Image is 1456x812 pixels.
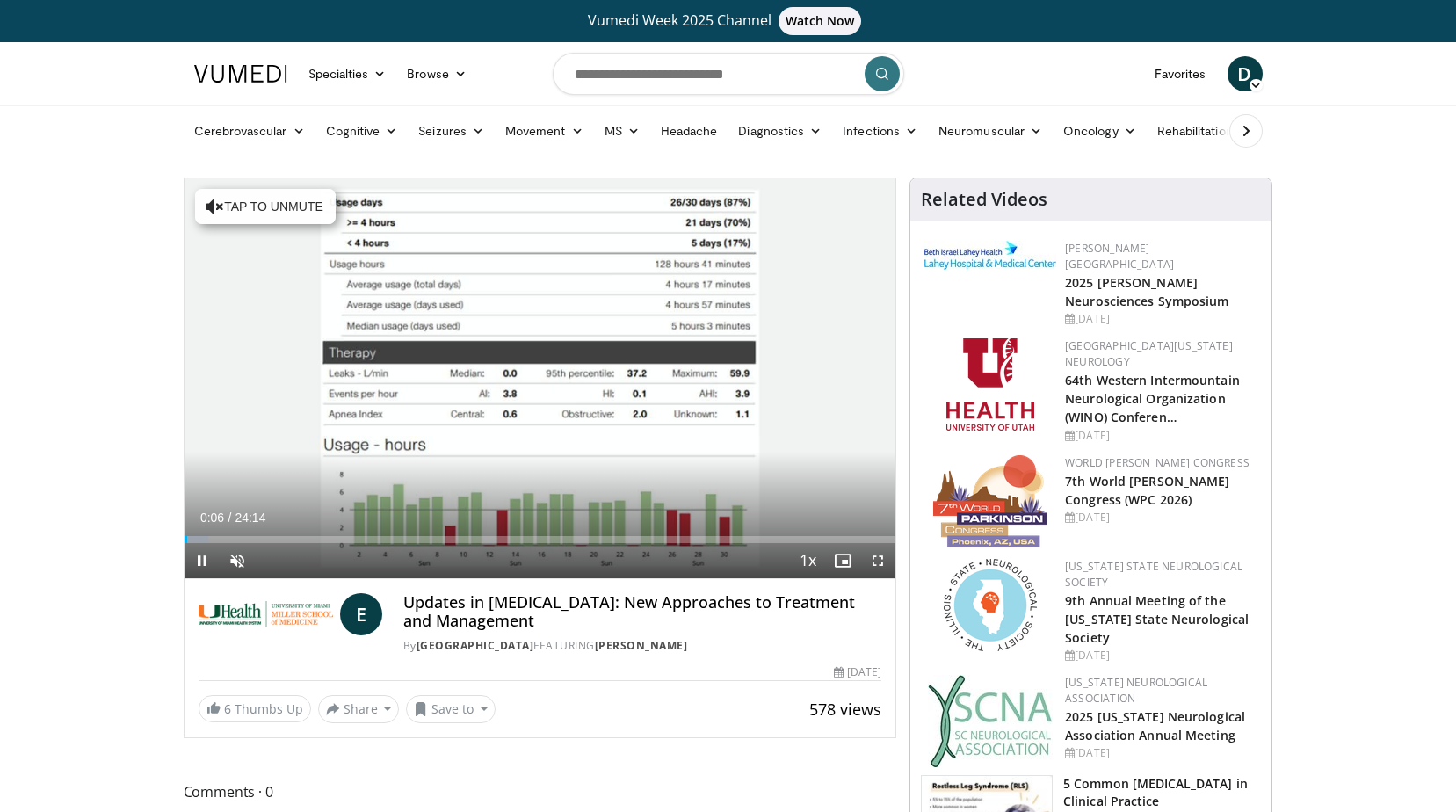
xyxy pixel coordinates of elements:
[185,536,896,543] div: Progress Bar
[298,56,397,91] a: Specialties
[1065,510,1257,526] div: [DATE]
[1065,428,1257,444] div: [DATE]
[728,113,832,149] a: Diagnostics
[406,695,496,723] button: Save to
[946,338,1034,431] img: f6362829-b0a3-407d-a044-59546adfd345.png.150x105_q85_autocrop_double_scale_upscale_version-0.2.png
[933,455,1047,547] img: 16fe1da8-a9a0-4f15-bd45-1dd1acf19c34.png.150x105_q85_autocrop_double_scale_upscale_version-0.2.png
[224,700,231,717] span: 6
[1065,274,1228,309] a: 2025 [PERSON_NAME] Neurosciences Symposium
[928,675,1053,767] img: b123db18-9392-45ae-ad1d-42c3758a27aa.jpg.150x105_q85_autocrop_double_scale_upscale_version-0.2.jpg
[403,638,881,654] div: By FEATURING
[1065,675,1207,706] a: [US_STATE] Neurological Association
[588,11,869,30] span: Vumedi Week 2025 Channel
[396,56,477,91] a: Browse
[185,543,220,578] button: Pause
[340,593,382,635] a: E
[595,638,688,653] a: [PERSON_NAME]
[184,113,315,149] a: Cerebrovascular
[650,113,728,149] a: Headache
[825,543,860,578] button: Enable picture-in-picture mode
[1065,241,1174,272] a: [PERSON_NAME][GEOGRAPHIC_DATA]
[495,113,594,149] a: Movement
[1063,775,1261,810] h3: 5 Common [MEDICAL_DATA] in Clinical Practice
[315,113,409,149] a: Cognitive
[1065,592,1249,646] a: 9th Annual Meeting of the [US_STATE] State Neurological Society
[417,638,534,653] a: [GEOGRAPHIC_DATA]
[220,543,255,578] button: Unmute
[594,113,650,149] a: MS
[408,113,495,149] a: Seizures
[1053,113,1147,149] a: Oncology
[790,543,825,578] button: Playback Rate
[184,780,897,803] span: Comments 0
[1065,745,1257,761] div: [DATE]
[779,7,862,35] span: Watch Now
[197,7,1260,35] a: Vumedi Week 2025 ChannelWatch Now
[403,593,881,631] h4: Updates in [MEDICAL_DATA]: New Approaches to Treatment and Management
[1065,473,1229,508] a: 7th World [PERSON_NAME] Congress (WPC 2026)
[1065,708,1245,743] a: 2025 [US_STATE] Neurological Association Annual Meeting
[1144,56,1217,91] a: Favorites
[318,695,400,723] button: Share
[199,695,311,722] a: 6 Thumbs Up
[1065,311,1257,327] div: [DATE]
[199,593,333,635] img: University of Miami
[924,241,1056,270] img: e7977282-282c-4444-820d-7cc2733560fd.jpg.150x105_q85_autocrop_double_scale_upscale_version-0.2.jpg
[921,189,1047,210] h4: Related Videos
[1065,338,1233,369] a: [GEOGRAPHIC_DATA][US_STATE] Neurology
[860,543,895,578] button: Fullscreen
[809,699,881,720] span: 578 views
[553,53,904,95] input: Search topics, interventions
[194,65,287,83] img: VuMedi Logo
[1147,113,1243,149] a: Rehabilitation
[1065,372,1240,425] a: 64th Western Intermountain Neurological Organization (WINO) Conferen…
[928,113,1053,149] a: Neuromuscular
[834,664,881,680] div: [DATE]
[185,178,896,579] video-js: Video Player
[195,189,336,224] button: Tap to unmute
[1065,455,1250,470] a: World [PERSON_NAME] Congress
[1065,559,1242,590] a: [US_STATE] State Neurological Society
[1065,648,1257,663] div: [DATE]
[228,511,232,525] span: /
[200,511,224,525] span: 0:06
[832,113,928,149] a: Infections
[1228,56,1263,91] a: D
[235,511,265,525] span: 24:14
[944,559,1037,651] img: 71a8b48c-8850-4916-bbdd-e2f3ccf11ef9.png.150x105_q85_autocrop_double_scale_upscale_version-0.2.png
